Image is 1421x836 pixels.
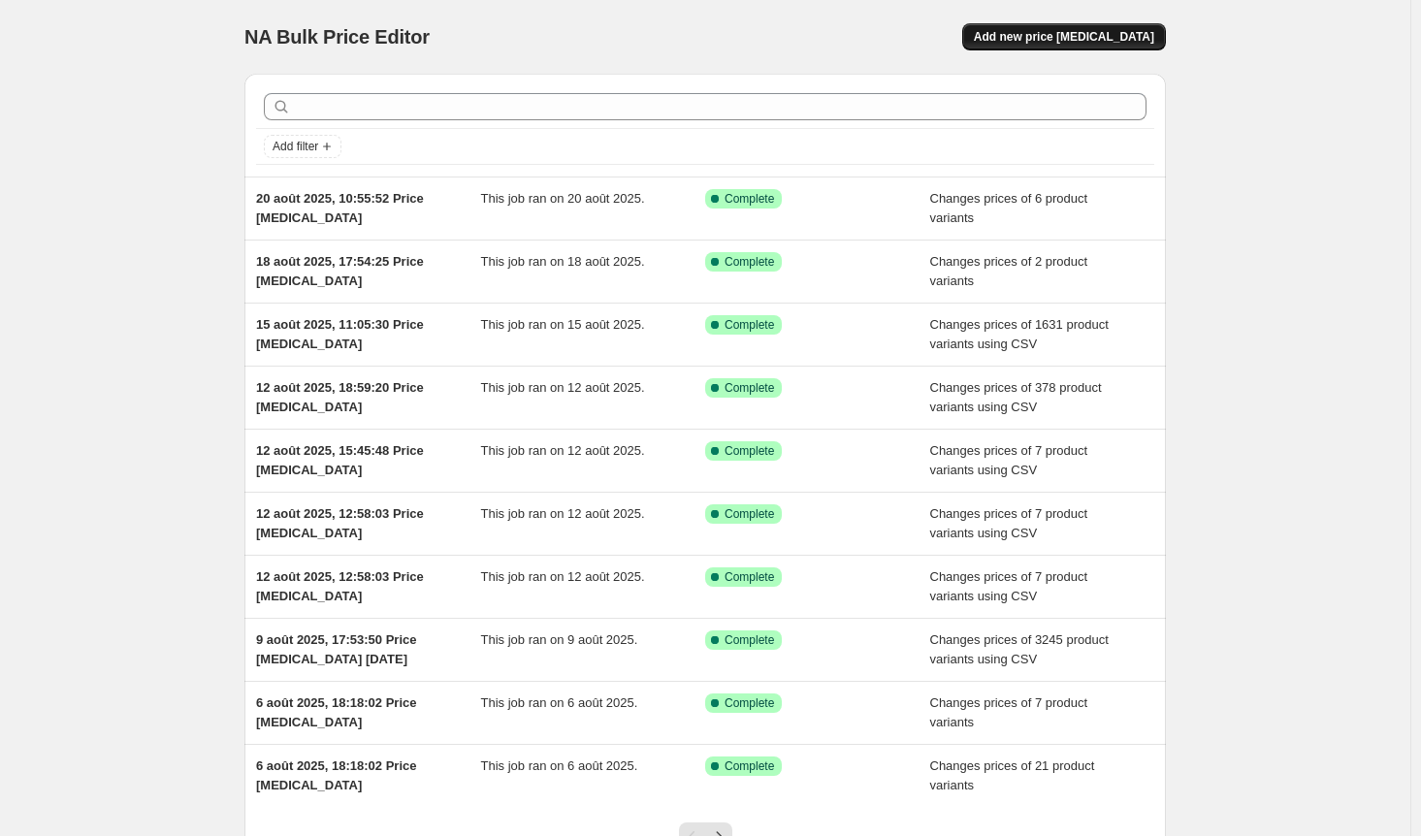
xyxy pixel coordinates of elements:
[256,695,417,729] span: 6 août 2025, 18:18:02 Price [MEDICAL_DATA]
[264,135,341,158] button: Add filter
[930,506,1088,540] span: Changes prices of 7 product variants using CSV
[930,191,1088,225] span: Changes prices of 6 product variants
[273,139,318,154] span: Add filter
[244,26,430,48] span: NA Bulk Price Editor
[930,380,1102,414] span: Changes prices of 378 product variants using CSV
[256,569,424,603] span: 12 août 2025, 12:58:03 Price [MEDICAL_DATA]
[725,380,774,396] span: Complete
[725,758,774,774] span: Complete
[256,758,417,792] span: 6 août 2025, 18:18:02 Price [MEDICAL_DATA]
[256,317,424,351] span: 15 août 2025, 11:05:30 Price [MEDICAL_DATA]
[930,569,1088,603] span: Changes prices of 7 product variants using CSV
[962,23,1166,50] button: Add new price [MEDICAL_DATA]
[481,632,638,647] span: This job ran on 9 août 2025.
[256,254,424,288] span: 18 août 2025, 17:54:25 Price [MEDICAL_DATA]
[256,191,424,225] span: 20 août 2025, 10:55:52 Price [MEDICAL_DATA]
[930,758,1095,792] span: Changes prices of 21 product variants
[725,569,774,585] span: Complete
[481,191,645,206] span: This job ran on 20 août 2025.
[256,443,424,477] span: 12 août 2025, 15:45:48 Price [MEDICAL_DATA]
[256,632,417,666] span: 9 août 2025, 17:53:50 Price [MEDICAL_DATA] [DATE]
[930,443,1088,477] span: Changes prices of 7 product variants using CSV
[930,695,1088,729] span: Changes prices of 7 product variants
[481,380,645,395] span: This job ran on 12 août 2025.
[974,29,1154,45] span: Add new price [MEDICAL_DATA]
[725,506,774,522] span: Complete
[256,506,424,540] span: 12 août 2025, 12:58:03 Price [MEDICAL_DATA]
[481,695,638,710] span: This job ran on 6 août 2025.
[725,443,774,459] span: Complete
[256,380,424,414] span: 12 août 2025, 18:59:20 Price [MEDICAL_DATA]
[725,254,774,270] span: Complete
[725,191,774,207] span: Complete
[725,695,774,711] span: Complete
[725,317,774,333] span: Complete
[930,632,1109,666] span: Changes prices of 3245 product variants using CSV
[725,632,774,648] span: Complete
[481,758,638,773] span: This job ran on 6 août 2025.
[481,569,645,584] span: This job ran on 12 août 2025.
[481,443,645,458] span: This job ran on 12 août 2025.
[930,317,1109,351] span: Changes prices of 1631 product variants using CSV
[481,254,645,269] span: This job ran on 18 août 2025.
[481,317,645,332] span: This job ran on 15 août 2025.
[930,254,1088,288] span: Changes prices of 2 product variants
[481,506,645,521] span: This job ran on 12 août 2025.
